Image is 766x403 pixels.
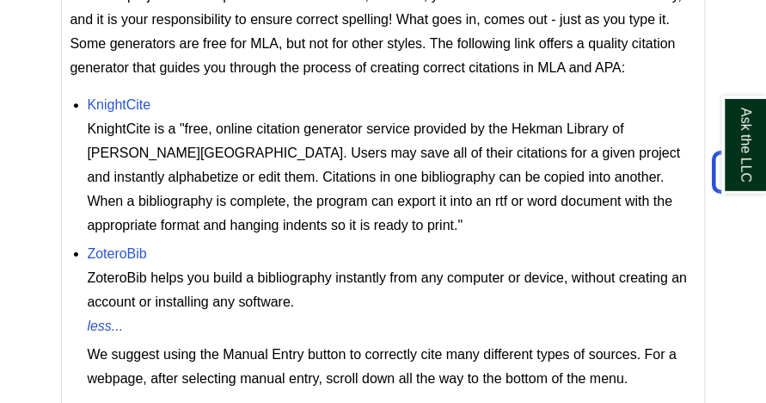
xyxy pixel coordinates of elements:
div: We suggest using the Manual Entry button to correctly cite many different types of sources. For a... [88,343,696,391]
a: ZoteroBib [88,246,147,261]
a: less... [88,319,124,333]
a: Back to Top [707,160,762,183]
div: ZoteroBib helps you build a bibliography instantly from any computer or device, without creating ... [88,266,696,314]
a: KnightCite [88,97,151,112]
div: KnightCite is a "free, online citation generator service provided by the Hekman Library of [PERSO... [88,117,696,238]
